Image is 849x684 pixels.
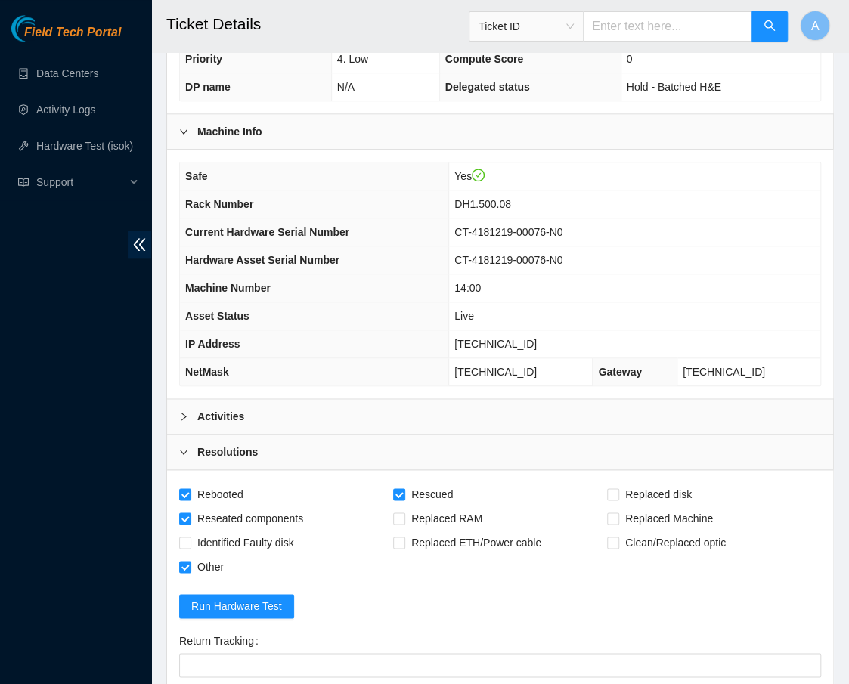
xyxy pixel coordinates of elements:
span: 4. Low [337,53,368,65]
button: Run Hardware Test [179,594,294,618]
span: Rack Number [185,198,253,210]
span: Rebooted [191,482,249,506]
button: A [800,11,830,41]
b: Resolutions [197,444,258,460]
span: Replaced disk [619,482,698,506]
span: Support [36,167,125,197]
span: DH1.500.08 [454,198,511,210]
span: right [179,412,188,421]
span: A [811,17,820,36]
span: DP name [185,81,231,93]
span: Run Hardware Test [191,598,282,614]
span: Replaced RAM [405,506,488,531]
span: Safe [185,170,208,182]
span: Ticket ID [479,15,574,38]
span: Gateway [598,366,642,378]
span: Priority [185,53,222,65]
span: double-left [128,231,151,258]
span: Reseated components [191,506,309,531]
span: Hold - Batched H&E [627,81,721,93]
b: Machine Info [197,123,262,140]
div: Resolutions [167,435,833,469]
div: Activities [167,399,833,434]
span: [TECHNICAL_ID] [454,338,537,350]
span: Live [454,310,474,322]
span: 14:00 [454,282,481,294]
span: CT-4181219-00076-N0 [454,226,562,238]
span: [TECHNICAL_ID] [454,366,537,378]
input: Enter text here... [583,11,752,42]
span: Compute Score [445,53,523,65]
span: IP Address [185,338,240,350]
input: Return Tracking [179,653,821,677]
span: NetMask [185,366,229,378]
span: Clean/Replaced optic [619,531,732,555]
a: Data Centers [36,67,98,79]
span: Delegated status [445,81,530,93]
span: read [18,177,29,187]
button: search [751,11,788,42]
span: Field Tech Portal [24,26,121,40]
span: Machine Number [185,282,271,294]
span: Hardware Asset Serial Number [185,254,339,266]
span: Other [191,555,230,579]
span: Replaced ETH/Power cable [405,531,547,555]
img: Akamai Technologies [11,15,76,42]
span: [TECHNICAL_ID] [683,366,765,378]
span: Rescued [405,482,459,506]
span: Replaced Machine [619,506,719,531]
span: N/A [337,81,355,93]
span: 0 [627,53,633,65]
a: Activity Logs [36,104,96,116]
b: Activities [197,408,244,425]
a: Hardware Test (isok) [36,140,133,152]
a: Akamai TechnologiesField Tech Portal [11,27,121,47]
span: Yes [454,170,485,182]
label: Return Tracking [179,629,265,653]
span: check-circle [472,169,485,182]
span: right [179,447,188,457]
span: Current Hardware Serial Number [185,226,349,238]
span: search [764,20,776,34]
span: CT-4181219-00076-N0 [454,254,562,266]
div: Machine Info [167,114,833,149]
span: Identified Faulty disk [191,531,300,555]
span: Asset Status [185,310,249,322]
span: right [179,127,188,136]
